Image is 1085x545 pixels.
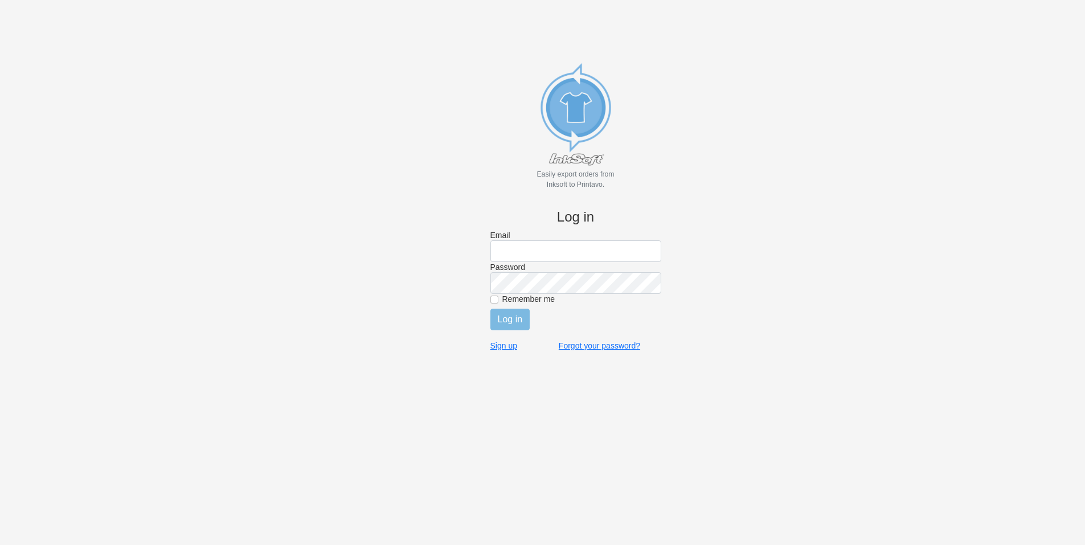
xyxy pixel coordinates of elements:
[490,169,661,190] p: Easily export orders from Inksoft to Printavo.
[490,230,661,240] label: Email
[490,209,661,226] h4: Log in
[490,309,530,330] input: Log in
[519,55,633,169] img: new_logo_no_bg-98ed592ae3dbf0f6a45ad3c31bbc38241b9362a66e5874618b75184d1fb179e2.png
[502,294,661,304] label: Remember me
[490,262,661,272] label: Password
[490,341,517,351] a: Sign up
[559,341,640,351] a: Forgot your password?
